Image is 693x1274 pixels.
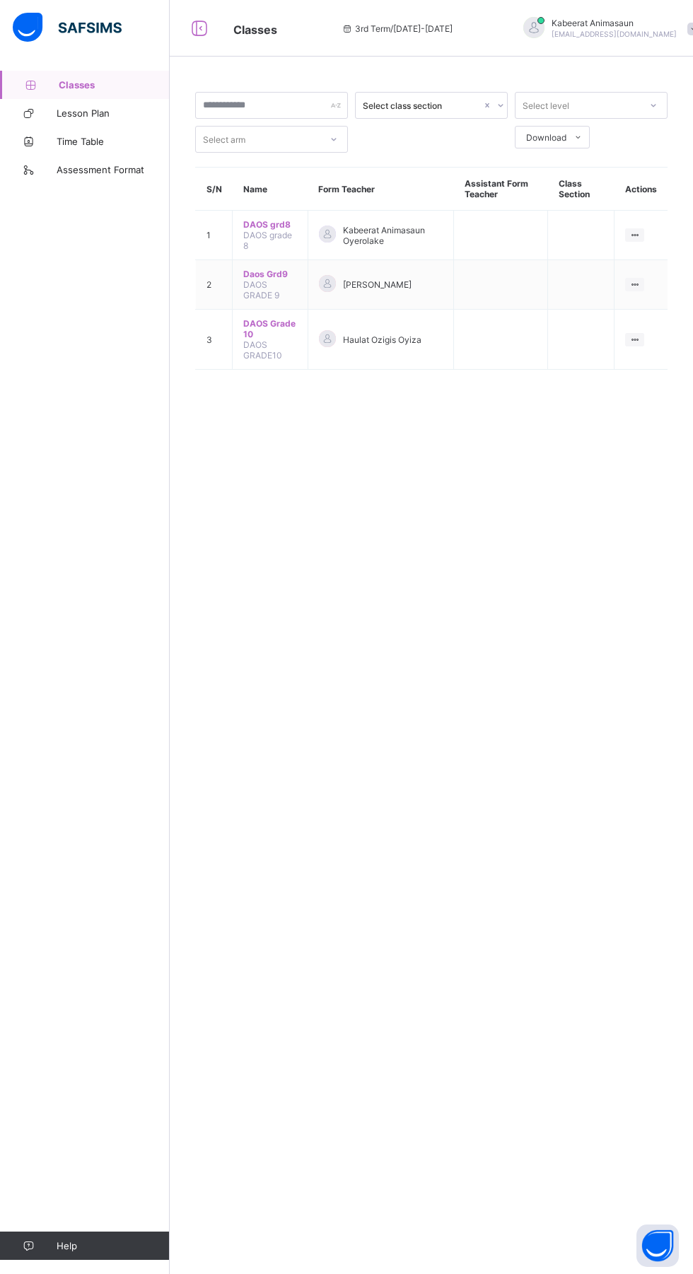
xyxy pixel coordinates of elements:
img: safsims [13,13,122,42]
td: 1 [196,211,233,260]
th: Form Teacher [308,168,454,211]
span: Haulat Ozigis Oyiza [343,334,421,345]
td: 2 [196,260,233,310]
span: Daos Grd9 [243,269,297,279]
span: [EMAIL_ADDRESS][DOMAIN_NAME] [552,30,677,38]
span: Time Table [57,136,170,147]
th: Class Section [548,168,615,211]
span: DAOS grd8 [243,219,297,230]
td: 3 [196,310,233,370]
span: [PERSON_NAME] [343,279,412,290]
span: Classes [59,79,170,90]
span: Kabeerat Animasaun Oyerolake [343,225,443,246]
div: Select class section [363,100,482,111]
div: Select level [523,92,569,119]
span: DAOS grade 8 [243,230,292,251]
button: Open asap [636,1225,679,1267]
th: Name [233,168,308,211]
span: DAOS GRADE10 [243,339,282,361]
span: Download [526,132,566,143]
span: DAOS GRADE 9 [243,279,279,300]
span: Assessment Format [57,164,170,175]
th: Actions [615,168,668,211]
span: Kabeerat Animasaun [552,18,677,28]
span: Lesson Plan [57,107,170,119]
div: Select arm [203,126,245,153]
th: S/N [196,168,233,211]
th: Assistant Form Teacher [454,168,548,211]
span: Classes [233,23,277,37]
span: DAOS Grade 10 [243,318,297,339]
span: Help [57,1240,169,1251]
span: session/term information [341,23,453,34]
